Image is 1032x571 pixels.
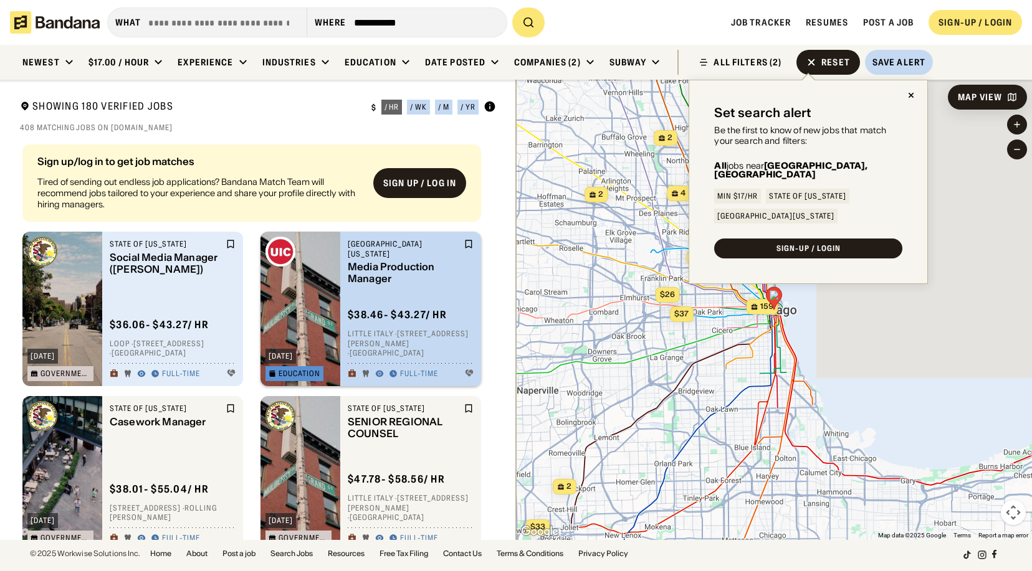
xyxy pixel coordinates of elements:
div: Subway [609,57,647,68]
div: Showing 180 Verified Jobs [20,100,361,115]
b: All [714,160,726,171]
div: SIGN-UP / LOGIN [939,17,1012,28]
div: [GEOGRAPHIC_DATA][US_STATE] [717,212,834,220]
div: Experience [178,57,233,68]
div: [DATE] [31,517,55,524]
div: Government [279,534,328,542]
div: Casework Manager [110,416,223,428]
div: Loop · [STREET_ADDRESS] · [GEOGRAPHIC_DATA] [110,339,236,358]
div: State of [US_STATE] [110,403,223,413]
div: $ 47.78 - $58.56 / hr [348,473,445,486]
div: [GEOGRAPHIC_DATA][US_STATE] [348,239,461,258]
div: Industries [262,57,316,68]
span: Map data ©2025 Google [878,532,946,539]
div: Media Production Manager [348,262,461,285]
div: Set search alert [714,105,811,120]
b: [GEOGRAPHIC_DATA], [GEOGRAPHIC_DATA] [714,160,867,180]
div: Government [41,534,90,542]
div: / m [438,103,449,111]
div: Education [345,57,396,68]
div: Be the first to know of new jobs that match your search and filters: [714,125,902,146]
a: Resources [328,550,365,557]
img: University of Illinois Chicago logo [265,237,295,267]
div: grid [20,139,496,540]
span: $37 [674,309,689,318]
a: Job Tracker [731,17,791,28]
span: 2 [566,481,571,492]
span: 4 [681,188,686,199]
div: SIGN-UP / LOGIN [776,245,840,252]
button: Map camera controls [1001,500,1026,525]
div: Tired of sending out endless job applications? Bandana Match Team will recommend jobs tailored to... [37,176,363,210]
div: what [115,17,141,28]
img: Google [519,524,560,540]
a: Home [150,550,171,557]
a: Post a job [222,550,256,557]
div: Min $17/hr [717,192,758,200]
div: Sign up / Log in [383,177,456,189]
div: ALL FILTERS (2) [714,58,781,67]
a: Resumes [806,17,848,28]
div: Social Media Manager ([PERSON_NAME]) [110,252,223,275]
a: Open this area in Google Maps (opens a new window) [519,524,560,540]
a: Report a map error [978,532,1028,539]
div: Date Posted [425,57,485,68]
span: 2 [667,133,672,143]
div: / yr [461,103,475,111]
div: Full-time [400,534,438,544]
a: Privacy Policy [578,550,628,557]
div: jobs near [714,161,902,179]
a: About [186,550,208,557]
div: Full-time [162,369,200,379]
div: Reset [821,58,850,67]
div: $17.00 / hour [88,57,150,68]
div: Full-time [400,369,438,379]
a: Contact Us [443,550,482,557]
img: State of Illinois logo [27,401,57,431]
div: Save Alert [872,57,925,68]
div: SENIOR REGIONAL COUNSEL [348,416,461,440]
div: Little Italy · [STREET_ADDRESS][PERSON_NAME] · [GEOGRAPHIC_DATA] [348,329,474,359]
div: Newest [22,57,60,68]
a: Post a job [863,17,914,28]
span: $33 [530,522,545,531]
div: Education [279,370,320,377]
span: $26 [660,290,675,299]
div: State of [US_STATE] [110,239,223,249]
div: State of [US_STATE] [348,403,461,413]
div: [DATE] [31,352,55,360]
div: 408 matching jobs on [DOMAIN_NAME] [20,123,496,133]
a: Search Jobs [270,550,313,557]
div: [STREET_ADDRESS] · Rolling [PERSON_NAME] [110,503,236,522]
div: State of [US_STATE] [769,192,846,200]
div: / wk [410,103,427,111]
div: $ 36.06 - $43.27 / hr [110,318,209,331]
div: [DATE] [269,352,293,360]
img: State of Illinois logo [265,401,295,431]
img: Bandana logotype [10,11,100,34]
div: [DATE] [269,517,293,524]
span: 2 [598,189,603,200]
img: State of Illinois logo [27,237,57,267]
a: Free Tax Filing [380,550,428,557]
div: / hr [385,103,399,111]
div: Little Italy · [STREET_ADDRESS][PERSON_NAME] · [GEOGRAPHIC_DATA] [348,494,474,523]
a: Terms (opens in new tab) [953,532,971,539]
div: $ 38.01 - $55.04 / hr [110,483,209,496]
a: Terms & Conditions [497,550,563,557]
div: Government [41,370,90,377]
span: 159 [760,301,773,312]
div: $ 38.46 - $43.27 / hr [348,309,447,322]
div: © 2025 Workwise Solutions Inc. [30,550,140,557]
div: $ [371,103,376,113]
div: Companies (2) [514,57,581,68]
div: Map View [958,93,1002,101]
div: Full-time [162,534,200,544]
div: Sign up/log in to get job matches [37,156,363,176]
div: Where [315,17,346,28]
